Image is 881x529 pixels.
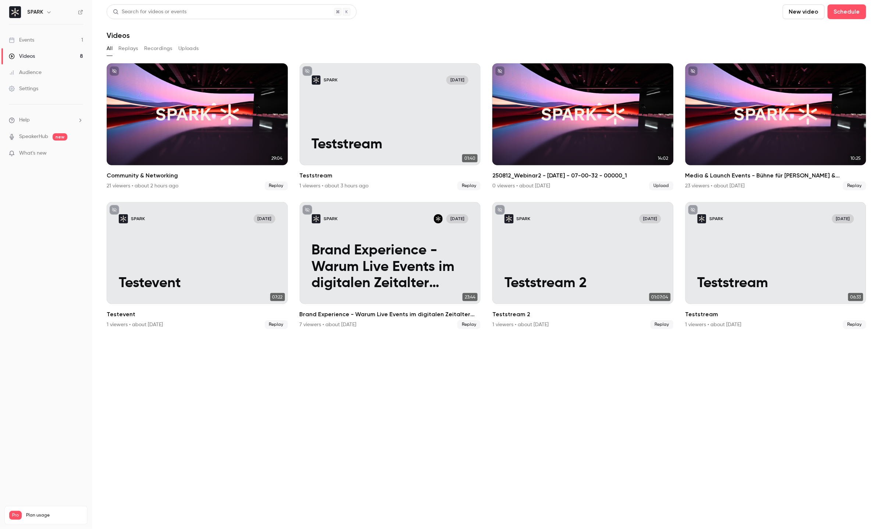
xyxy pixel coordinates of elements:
span: Help [19,116,30,124]
p: Teststream 2 [504,275,661,292]
img: Teststream 2 [504,214,514,223]
li: 250812_Webinar2 - 26 August 2025 - 07-00-32 - 00000_1 [492,63,674,190]
img: Testevent [119,214,128,223]
button: Uploads [178,43,199,54]
li: Teststream [300,63,481,190]
p: Teststream [698,275,854,292]
span: 07:22 [270,293,285,301]
p: SPARK [709,216,723,222]
a: SpeakerHub [19,133,48,141]
span: [DATE] [446,214,468,223]
button: unpublished [303,66,312,76]
span: Pro [9,511,22,520]
li: Testevent [107,202,288,329]
h2: Teststream 2 [492,310,674,319]
section: Videos [107,4,866,525]
span: 23:44 [463,293,478,301]
button: Replays [118,43,138,54]
h2: Media & Launch Events - Bühne für [PERSON_NAME] & Botschaften inszenieren [685,171,867,180]
span: 01:07:04 [649,293,671,301]
li: Teststream [685,202,867,329]
div: 0 viewers • about [DATE] [492,182,550,190]
a: Teststream 2SPARK[DATE]Teststream 201:07:04Teststream 21 viewers • about [DATE]Replay [492,202,674,329]
button: New video [783,4,825,19]
p: Brand Experience - Warum Live Events im digitalen Zeitalter unverzichtbar sind! [312,243,468,292]
button: Recordings [144,43,172,54]
p: Testevent [119,275,275,292]
span: Plan usage [26,512,83,518]
span: [DATE] [254,214,275,223]
p: SPARK [131,216,145,222]
h6: SPARK [27,8,43,16]
h2: Testevent [107,310,288,319]
span: Replay [457,320,481,329]
p: SPARK [324,216,338,222]
div: Search for videos or events [113,8,186,16]
iframe: Noticeable Trigger [74,150,83,157]
span: Replay [650,320,674,329]
h1: Videos [107,31,130,40]
a: TeststreamSPARK[DATE]Teststream01:40Teststream1 viewers • about 3 hours agoReplay [300,63,481,190]
li: Teststream 2 [492,202,674,329]
span: 06:33 [848,293,863,301]
span: [DATE] [832,214,854,223]
div: Audience [9,69,42,76]
div: 21 viewers • about 2 hours ago [107,182,178,190]
h2: Community & Networking [107,171,288,180]
div: Settings [9,85,38,92]
li: Media & Launch Events - Bühne für Marken & Botschaften inszenieren [685,63,867,190]
button: unpublished [110,66,119,76]
div: 1 viewers • about [DATE] [685,321,742,328]
img: Brand Experience - Warum Live Events im digitalen Zeitalter unverzichtbar sind! [312,214,321,223]
li: Community & Networking [107,63,288,190]
span: [DATE] [639,214,661,223]
img: Teststream [698,214,707,223]
button: Schedule [828,4,866,19]
div: Videos [9,53,35,60]
a: 10:25Media & Launch Events - Bühne für [PERSON_NAME] & Botschaften inszenieren23 viewers • about ... [685,63,867,190]
ul: Videos [107,63,866,329]
span: 29:04 [270,154,285,162]
h2: Brand Experience - Warum Live Events im digitalen Zeitalter unverzichtbar sind! [300,310,481,319]
button: unpublished [110,205,119,215]
span: Upload [649,181,674,190]
p: SPARK [324,77,338,83]
span: Replay [265,320,288,329]
div: 1 viewers • about [DATE] [492,321,549,328]
a: TeststreamSPARK[DATE]Teststream06:33Teststream1 viewers • about [DATE]Replay [685,202,867,329]
span: [DATE] [446,75,468,85]
div: 7 viewers • about [DATE] [300,321,357,328]
li: Brand Experience - Warum Live Events im digitalen Zeitalter unverzichtbar sind! [300,202,481,329]
span: What's new [19,149,47,157]
div: 1 viewers • about 3 hours ago [300,182,369,190]
img: SPARK [9,6,21,18]
p: Teststream [312,137,468,153]
a: 14:02250812_Webinar2 - [DATE] - 07-00-32 - 00000_10 viewers • about [DATE]Upload [492,63,674,190]
button: unpublished [688,205,698,215]
span: Replay [265,181,288,190]
span: 10:25 [849,154,863,162]
h2: Teststream [300,171,481,180]
p: SPARK [517,216,531,222]
span: Replay [843,320,866,329]
h2: 250812_Webinar2 - [DATE] - 07-00-32 - 00000_1 [492,171,674,180]
a: TesteventSPARK[DATE]Testevent07:22Testevent1 viewers • about [DATE]Replay [107,202,288,329]
button: unpublished [688,66,698,76]
span: Replay [843,181,866,190]
img: Teststream [312,75,321,85]
button: unpublished [303,205,312,215]
span: Replay [457,181,481,190]
div: Events [9,36,34,44]
a: 29:04Community & Networking21 viewers • about 2 hours agoReplay [107,63,288,190]
img: Inan Dogan [434,214,443,223]
li: help-dropdown-opener [9,116,83,124]
span: 01:40 [462,154,478,162]
span: new [53,133,67,141]
button: unpublished [495,205,505,215]
span: 14:02 [656,154,671,162]
a: Brand Experience - Warum Live Events im digitalen Zeitalter unverzichtbar sind! SPARKInan Dogan[D... [300,202,481,329]
div: 23 viewers • about [DATE] [685,182,745,190]
div: 1 viewers • about [DATE] [107,321,163,328]
h2: Teststream [685,310,867,319]
button: unpublished [495,66,505,76]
